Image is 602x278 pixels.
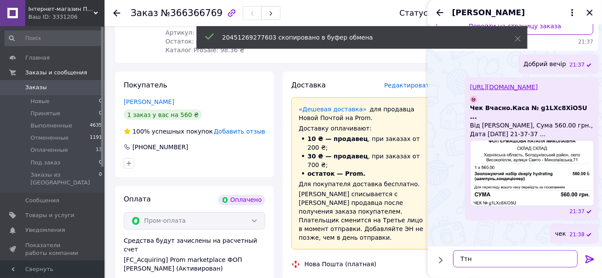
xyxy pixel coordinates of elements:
span: Добавить отзыв [214,128,265,135]
div: Средства будут зачислены на расчетный счет [124,237,265,273]
span: Заказы из [GEOGRAPHIC_DATA] [30,171,99,187]
span: 30 ₴ — продавец [308,153,368,160]
div: Статус заказа [399,9,458,17]
div: Вернуться назад [113,9,120,17]
div: 20451269277603 скопировано в буфер обмена [222,33,493,42]
span: №366366769 [161,8,223,18]
span: Оплаченные [30,146,68,154]
span: Главная [25,54,50,62]
div: [PERSON_NAME] списывается с [PERSON_NAME] продавца после получения заказа покупателем. Плательщик... [299,190,426,242]
span: Выполненные [30,122,72,130]
span: 0 [99,97,102,105]
span: Остаток: 4 [166,38,200,45]
span: 0 [99,171,102,187]
span: остаток — Prom. [308,170,365,177]
span: Показатели работы компании [25,241,81,257]
span: Інтернет-магазин Перлина [28,5,94,13]
a: [PERSON_NAME] [124,98,174,105]
span: 21:37 12.10.2025 [569,61,585,69]
button: Назад [435,7,445,18]
button: Показать кнопки [435,255,446,266]
span: Новые [30,97,50,105]
a: «Дешевая доставка» [299,106,367,113]
button: Закрыть [585,7,595,18]
li: , при заказах от 200 ₴; [299,134,426,152]
div: успешных покупок [124,127,213,136]
span: Отмененные [30,134,68,142]
span: Товары и услуги [25,211,74,219]
div: Оплачено [218,195,265,205]
span: 13 [96,146,102,154]
span: Оплата [124,195,151,204]
li: , при заказах от 700 ₴; [299,152,426,169]
input: Поиск [4,30,103,46]
span: 4635 [90,122,102,130]
span: Доставка [291,81,326,89]
div: для продавца Новой Почтой на Prom. [299,105,426,122]
div: Нова Пошта (платная) [302,260,379,269]
span: Уведомления [25,226,65,234]
div: [PHONE_NUMBER] [132,143,189,151]
div: Ваш ID: 3331206 [28,13,105,21]
div: 1 заказ у вас на 560 ₴ [124,110,202,120]
span: 1191 [90,134,102,142]
span: 21:38 12.10.2025 [569,231,585,238]
textarea: Ттн [453,250,578,268]
div: Для покупателя доставка бесплатно. [299,180,426,188]
span: Под заказ [30,159,60,167]
div: Доставку оплачивают: [299,124,426,133]
span: Редактировать [384,82,433,89]
span: [PERSON_NAME] [452,7,525,18]
span: Заказ [131,8,158,18]
span: чек [555,229,566,238]
span: Від [PERSON_NAME], Сума 560.00 грн., Дата [DATE] 21-37-37 ... [470,121,593,138]
button: [PERSON_NAME] [452,7,578,18]
span: 0 [99,110,102,117]
div: [FC_Acquiring] Prom marketplace ФОП [PERSON_NAME] (Активирован) [124,256,265,273]
span: 21:37 12.10.2025 [569,208,585,215]
span: Покупатель [124,81,167,89]
span: 100% [132,128,150,135]
span: Артикул: 17086 [166,29,216,36]
a: [URL][DOMAIN_NAME] [470,84,538,90]
span: Чек Вчасно.Каса № g1LXc8XiO5U ... [470,104,593,121]
span: Добрий вечір [524,60,566,69]
span: 0 [99,159,102,167]
img: Чек Вчасно.Каса № g1LXc8XiO5U ... [470,96,477,103]
img: Чек Вчасно.Каса № g1LXc8XiO5U ... [470,140,594,206]
span: 10 ₴ — продавец [308,135,368,142]
span: Сообщения [25,197,59,204]
span: Заказы [25,84,47,91]
span: Заказы и сообщения [25,69,87,77]
span: Принятые [30,110,61,117]
span: Каталог ProSale: 98.36 ₴ [166,47,244,54]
